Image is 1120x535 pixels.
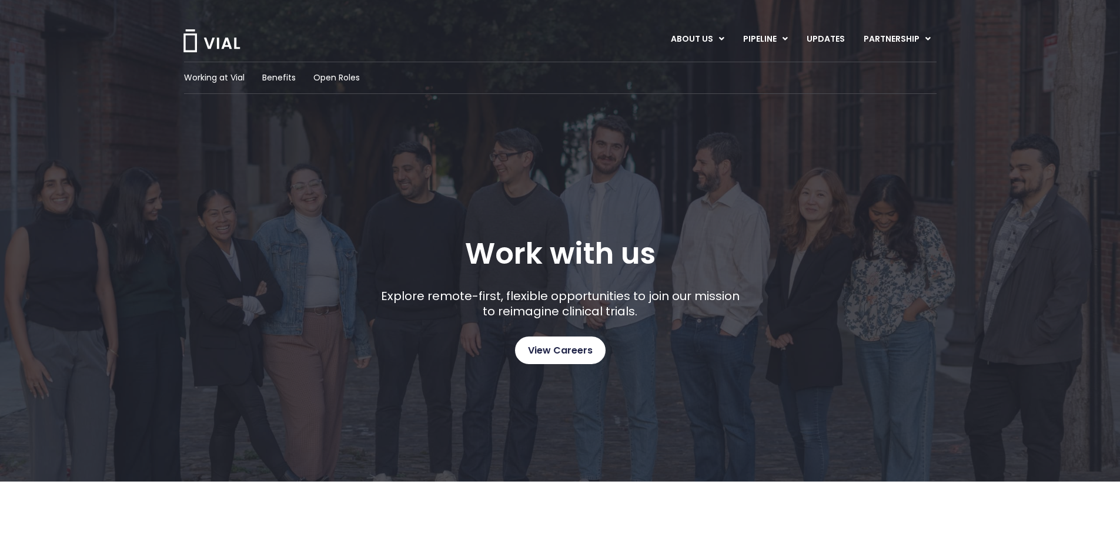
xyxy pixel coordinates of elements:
[465,237,656,271] h1: Work with us
[661,29,733,49] a: ABOUT USMenu Toggle
[182,29,241,52] img: Vial Logo
[262,72,296,84] a: Benefits
[313,72,360,84] a: Open Roles
[854,29,940,49] a: PARTNERSHIPMenu Toggle
[528,343,593,358] span: View Careers
[797,29,854,49] a: UPDATES
[376,288,744,319] p: Explore remote-first, flexible opportunities to join our mission to reimagine clinical trials.
[515,337,606,364] a: View Careers
[734,29,797,49] a: PIPELINEMenu Toggle
[184,72,245,84] a: Working at Vial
